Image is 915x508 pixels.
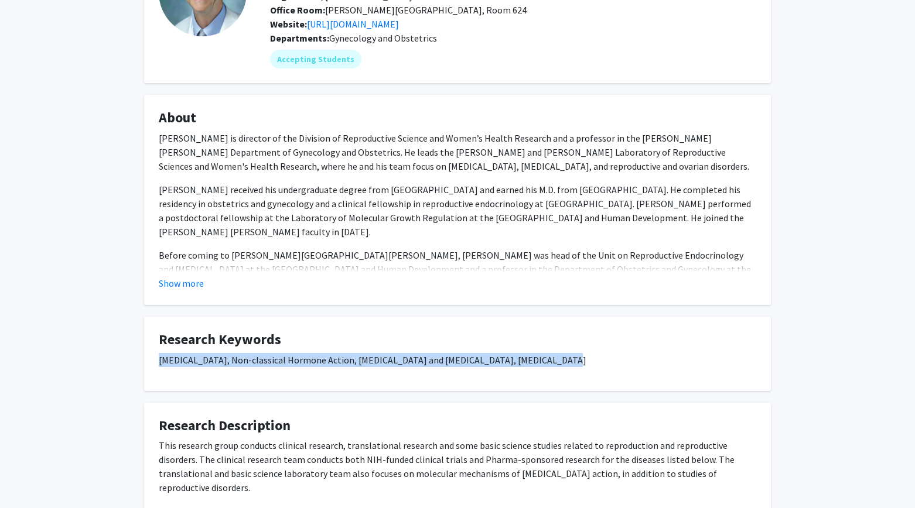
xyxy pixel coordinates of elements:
span: [PERSON_NAME][GEOGRAPHIC_DATA], Room 624 [270,4,527,16]
b: Office Room: [270,4,325,16]
button: Show more [159,276,204,290]
p: Before coming to [PERSON_NAME][GEOGRAPHIC_DATA][PERSON_NAME], [PERSON_NAME] was head of the Unit ... [159,248,756,290]
p: [PERSON_NAME] received his undergraduate degree from [GEOGRAPHIC_DATA] and earned his M.D. from [... [159,183,756,239]
mat-chip: Accepting Students [270,50,361,68]
h4: About [159,109,756,126]
iframe: Chat [9,455,50,499]
p: [PERSON_NAME] is director of the Division of Reproductive Science and Women’s Health Research and... [159,131,756,173]
p: [MEDICAL_DATA], Non-classical Hormone Action, [MEDICAL_DATA] and [MEDICAL_DATA], [MEDICAL_DATA] [159,353,756,367]
h4: Research Keywords [159,331,756,348]
a: Opens in a new tab [307,18,399,30]
h4: Research Description [159,417,756,434]
b: Departments: [270,32,329,44]
b: Website: [270,18,307,30]
span: Gynecology and Obstetrics [329,32,437,44]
